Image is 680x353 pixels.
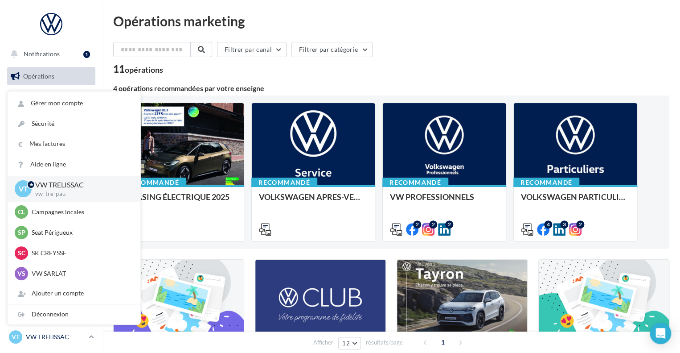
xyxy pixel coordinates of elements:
div: 4 [544,220,552,228]
div: Recommandé [513,178,579,187]
a: Gérer mon compte [8,93,140,113]
div: 2 [576,220,584,228]
a: Contacts [5,156,97,175]
p: vw-tre-pau [35,190,126,198]
span: VS [17,269,25,278]
button: Notifications 1 [5,45,94,63]
span: Notifications [24,50,60,58]
a: Aide en ligne [8,154,140,174]
span: 12 [342,340,350,347]
a: ASSETS PERSONNALISABLES [5,223,97,249]
div: Recommandé [251,178,317,187]
p: VW TRELISSAC [26,332,85,341]
div: VOLKSWAGEN APRES-VENTE [259,192,368,210]
a: Opérations [5,67,97,86]
a: Calendrier [5,201,97,220]
div: LEASING ÉLECTRIQUE 2025 [128,192,237,210]
p: Campagnes locales [32,208,130,216]
div: Opérations marketing [113,14,669,28]
div: Ajouter un compte [8,283,140,303]
div: 1 [83,51,90,58]
div: VOLKSWAGEN PARTICULIER [521,192,630,210]
div: Open Intercom Messenger [650,323,671,344]
div: VW PROFESSIONNELS [390,192,499,210]
span: 1 [436,335,450,349]
div: 2 [413,220,421,228]
a: Sécurité [8,114,140,134]
div: 3 [560,220,568,228]
div: Recommandé [120,178,186,187]
div: 2 [429,220,437,228]
span: VT [12,332,20,341]
p: Seat Périgueux [32,228,130,237]
a: Mes factures [8,134,140,154]
button: 12 [338,337,361,349]
span: Opérations [23,72,54,80]
span: résultats/page [366,338,403,347]
a: Médiathèque [5,179,97,197]
div: Recommandé [382,178,448,187]
span: SP [18,228,25,237]
span: VT [19,184,28,194]
div: 2 [445,220,453,228]
button: Filtrer par catégorie [291,42,373,57]
p: VW SARLAT [32,269,130,278]
a: Visibilité en ligne [5,112,97,131]
div: Déconnexion [8,304,140,324]
a: VT VW TRELISSAC [7,328,95,345]
div: opérations [125,66,163,74]
p: SK CREYSSE [32,249,130,257]
button: Filtrer par canal [217,42,287,57]
p: VW TRELISSAC [35,180,126,190]
div: 4 opérations recommandées par votre enseigne [113,85,669,92]
a: Boîte de réception59 [5,89,97,108]
a: Campagnes [5,134,97,153]
span: Cl [18,208,25,216]
span: Afficher [313,338,333,347]
span: SC [18,249,25,257]
div: 11 [113,64,163,74]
